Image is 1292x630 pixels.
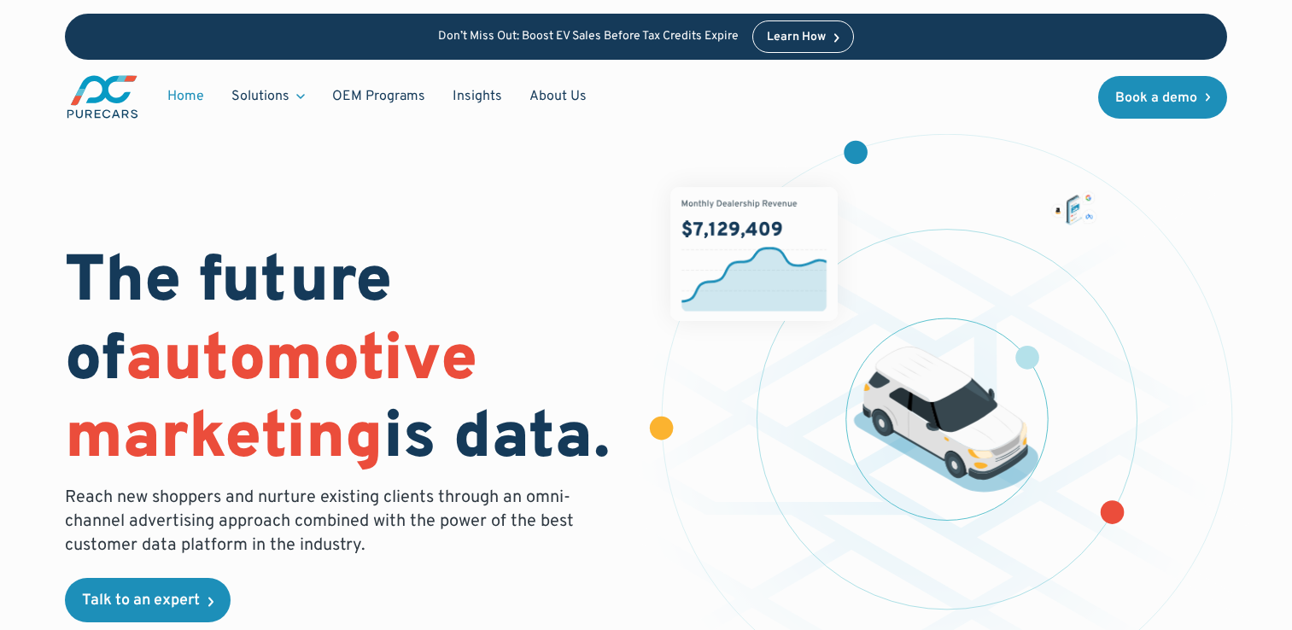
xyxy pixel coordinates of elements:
a: Insights [439,80,516,113]
a: Book a demo [1098,76,1228,119]
img: chart showing monthly dealership revenue of $7m [670,187,838,320]
a: Talk to an expert [65,578,231,622]
a: Home [154,80,218,113]
div: Solutions [231,87,289,106]
img: illustration of a vehicle [853,346,1038,492]
div: Learn How [767,32,826,44]
img: ads on social media and advertising partners [1050,190,1097,225]
a: About Us [516,80,600,113]
p: Reach new shoppers and nurture existing clients through an omni-channel advertising approach comb... [65,486,584,557]
div: Talk to an expert [82,593,200,609]
span: automotive marketing [65,321,477,481]
a: main [65,73,140,120]
div: Solutions [218,80,319,113]
h1: The future of is data. [65,245,626,479]
p: Don’t Miss Out: Boost EV Sales Before Tax Credits Expire [438,30,739,44]
div: Book a demo [1115,91,1197,105]
a: Learn How [752,20,854,53]
a: OEM Programs [319,80,439,113]
img: purecars logo [65,73,140,120]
